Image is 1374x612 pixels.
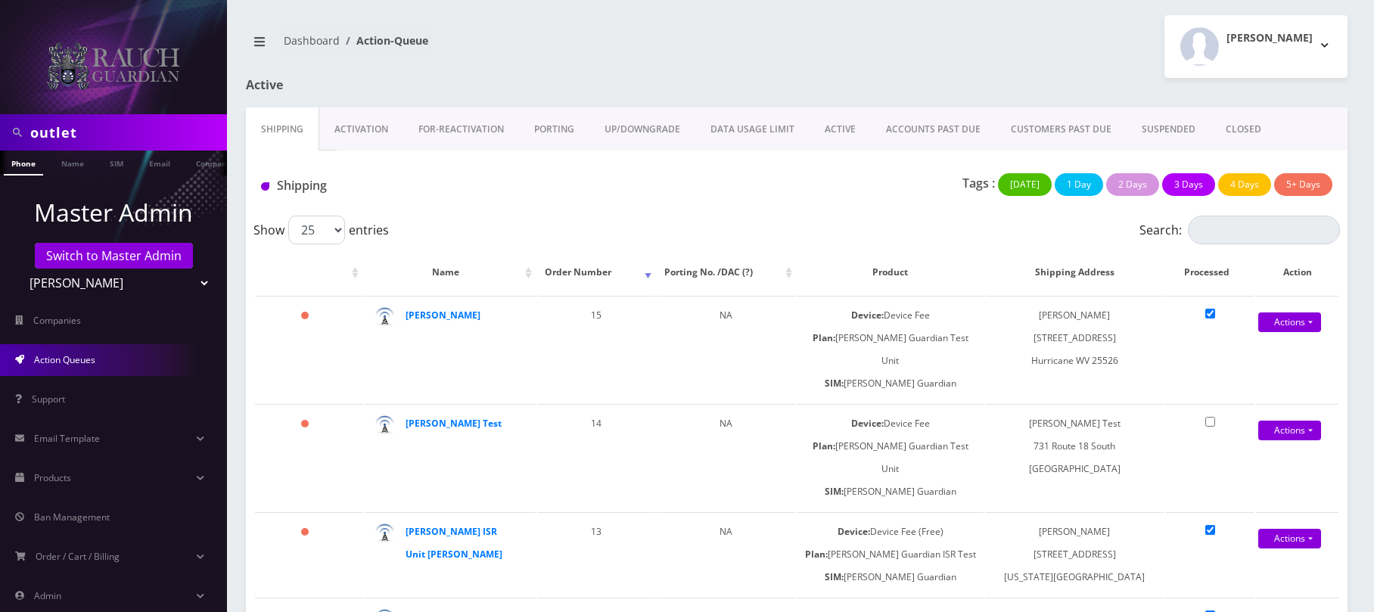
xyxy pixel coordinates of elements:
[253,216,389,244] label: Show entries
[657,404,796,511] td: NA
[657,296,796,402] td: NA
[1274,173,1332,196] button: 5+ Days
[657,512,796,596] td: NA
[985,512,1164,596] td: [PERSON_NAME] [STREET_ADDRESS] [US_STATE][GEOGRAPHIC_DATA]
[246,78,598,92] h1: Active
[825,377,844,390] b: SIM:
[340,33,428,48] li: Action-Queue
[102,151,131,174] a: SIM
[246,25,785,68] nav: breadcrumb
[537,296,655,402] td: 15
[519,107,589,151] a: PORTING
[406,309,480,322] a: [PERSON_NAME]
[406,525,502,561] a: [PERSON_NAME] ISR Unit [PERSON_NAME]
[188,151,239,174] a: Company
[261,182,269,191] img: Shipping
[695,107,810,151] a: DATA USAGE LIMIT
[4,151,43,176] a: Phone
[537,404,655,511] td: 14
[284,33,340,48] a: Dashboard
[36,550,120,563] span: Order / Cart / Billing
[34,471,71,484] span: Products
[813,331,835,344] b: Plan:
[537,512,655,596] td: 13
[813,440,835,452] b: Plan:
[34,353,95,366] span: Action Queues
[34,432,100,445] span: Email Template
[1106,173,1159,196] button: 2 Days
[589,107,695,151] a: UP/DOWNGRADE
[261,179,603,193] h1: Shipping
[1166,250,1254,294] th: Processed: activate to sort column ascending
[141,151,178,174] a: Email
[871,107,996,151] a: ACCOUNTS PAST DUE
[825,485,844,498] b: SIM:
[810,107,871,151] a: ACTIVE
[838,525,870,538] b: Device:
[32,393,65,405] span: Support
[797,512,984,596] td: Device Fee (Free) [PERSON_NAME] Guardian ISR Test [PERSON_NAME] Guardian
[34,511,110,523] span: Ban Management
[319,107,403,151] a: Activation
[1055,173,1103,196] button: 1 Day
[1164,15,1348,78] button: [PERSON_NAME]
[996,107,1127,151] a: CUSTOMERS PAST DUE
[998,173,1052,196] button: [DATE]
[1127,107,1211,151] a: SUSPENDED
[1139,216,1340,244] label: Search:
[35,243,193,269] a: Switch to Master Admin
[1162,173,1215,196] button: 3 Days
[962,174,995,192] p: Tags :
[34,589,61,602] span: Admin
[1258,529,1321,548] a: Actions
[1258,421,1321,440] a: Actions
[403,107,519,151] a: FOR-REActivation
[797,296,984,402] td: Device Fee [PERSON_NAME] Guardian Test Unit [PERSON_NAME] Guardian
[288,216,345,244] select: Showentries
[1188,216,1340,244] input: Search:
[985,250,1164,294] th: Shipping Address
[797,250,984,294] th: Product
[805,548,828,561] b: Plan:
[54,151,92,174] a: Name
[537,250,655,294] th: Order Number: activate to sort column ascending
[797,404,984,511] td: Device Fee [PERSON_NAME] Guardian Test Unit [PERSON_NAME] Guardian
[825,570,844,583] b: SIM:
[1256,250,1338,294] th: Action
[45,41,182,92] img: Rauch
[33,314,81,327] span: Companies
[657,250,796,294] th: Porting No. /DAC (?): activate to sort column ascending
[851,417,884,430] b: Device:
[985,404,1164,511] td: [PERSON_NAME] Test 731 Route 18 South [GEOGRAPHIC_DATA]
[364,250,536,294] th: Name: activate to sort column ascending
[246,107,319,151] a: Shipping
[851,309,884,322] b: Device:
[30,118,223,147] input: Search in Company
[255,250,362,294] th: : activate to sort column ascending
[406,417,502,430] a: [PERSON_NAME] Test
[1211,107,1276,151] a: CLOSED
[1218,173,1271,196] button: 4 Days
[985,296,1164,402] td: [PERSON_NAME] [STREET_ADDRESS] Hurricane WV 25526
[1258,312,1321,332] a: Actions
[1226,32,1313,45] h2: [PERSON_NAME]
